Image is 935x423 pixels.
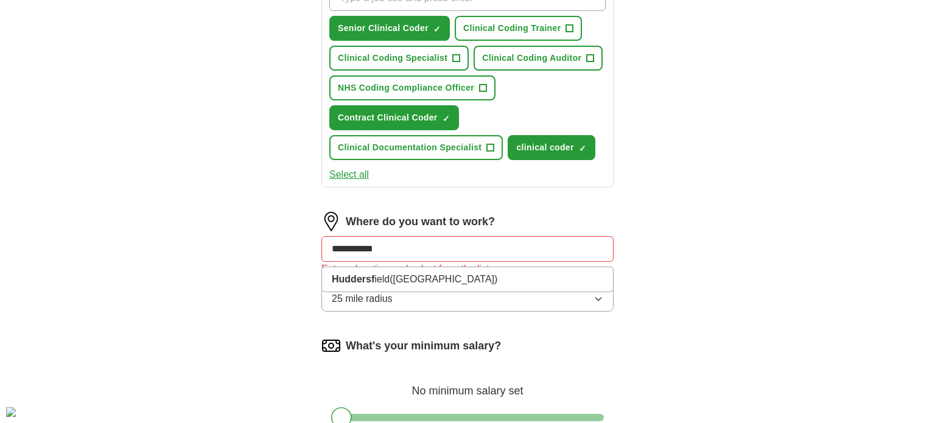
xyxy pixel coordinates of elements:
button: Senior Clinical Coder✓ [329,16,450,41]
div: Cookie consent button [6,407,16,417]
button: Clinical Coding Trainer [455,16,583,41]
button: Clinical Coding Specialist [329,46,469,71]
button: clinical coder✓ [508,135,595,160]
span: Clinical Coding Auditor [482,52,581,65]
strong: Huddersf [332,274,374,284]
button: 25 mile radius [321,286,614,312]
span: ✓ [433,24,441,34]
span: Contract Clinical Coder [338,111,438,124]
li: ield [322,267,613,292]
img: location.png [321,212,341,231]
span: Clinical Coding Specialist [338,52,447,65]
button: Select all [329,167,369,182]
div: Enter a location and select from the list [321,262,614,276]
label: Where do you want to work? [346,214,495,230]
span: NHS Coding Compliance Officer [338,82,474,94]
span: Clinical Documentation Specialist [338,141,482,154]
span: ([GEOGRAPHIC_DATA]) [390,274,497,284]
img: salary.png [321,336,341,355]
button: Contract Clinical Coder✓ [329,105,459,130]
span: ✓ [443,114,450,124]
span: Clinical Coding Trainer [463,22,561,35]
span: clinical coder [516,141,573,154]
button: NHS Coding Compliance Officer [329,75,496,100]
button: Clinical Documentation Specialist [329,135,503,160]
label: What's your minimum salary? [346,338,501,354]
button: Clinical Coding Auditor [474,46,603,71]
div: No minimum salary set [321,370,614,399]
span: Senior Clinical Coder [338,22,429,35]
img: Cookie%20settings [6,407,16,417]
span: ✓ [579,144,586,153]
span: 25 mile radius [332,292,393,306]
